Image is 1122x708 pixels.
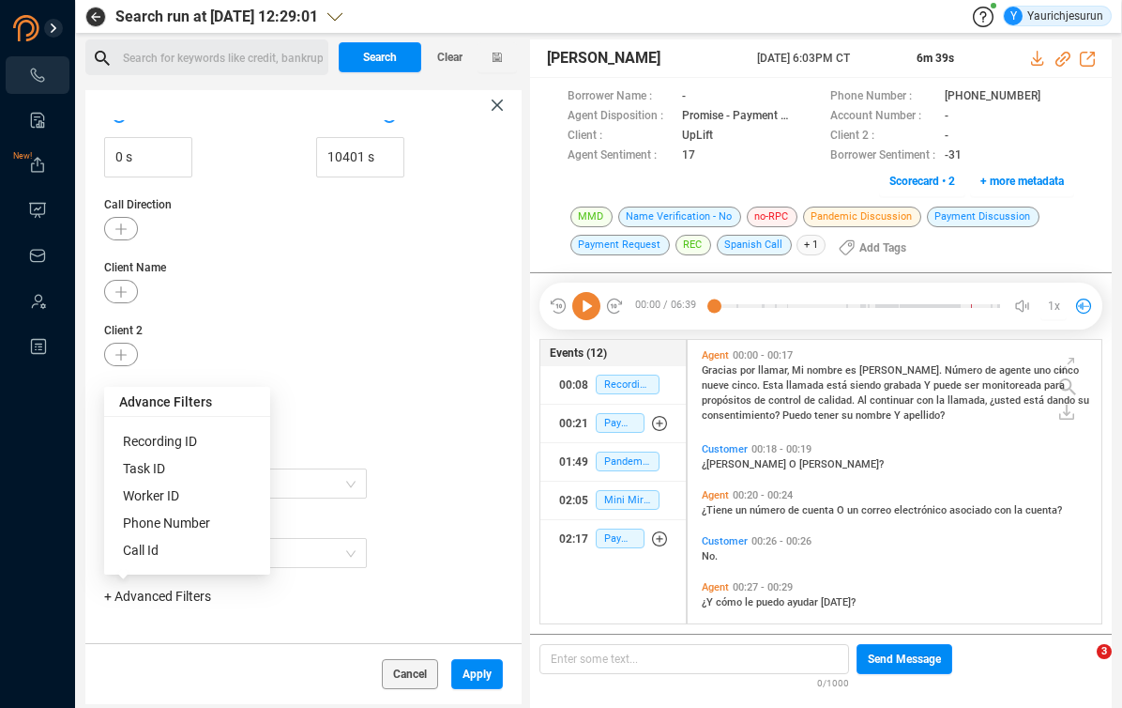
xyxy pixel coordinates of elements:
span: no-RPC [747,207,797,227]
span: por [740,364,758,377]
span: está [1023,394,1047,407]
span: su [1078,394,1089,407]
span: Send Message [868,644,941,674]
span: nombre [856,409,894,422]
span: agente [999,364,1034,377]
div: grid [697,345,1101,623]
div: 01:49 [559,447,588,477]
span: cinco [1054,364,1079,377]
span: Call Id [123,543,159,558]
span: - [945,127,948,146]
span: Borrower Sentiment : [830,146,935,166]
div: Advance Filters [104,387,270,417]
span: Events (12) [550,345,607,362]
iframe: Intercom live chat [1058,644,1103,689]
div: Yaurichjesurun [1004,7,1103,25]
span: su [841,409,856,422]
div: 02:05 [559,485,588,516]
span: con [994,504,1014,516]
span: Name Verification - No [618,207,741,227]
span: 1x [1048,291,1060,321]
span: Phone Number : [830,87,935,107]
span: REC [675,235,711,255]
span: ¿[PERSON_NAME] [702,458,789,470]
span: Client Name [104,259,503,276]
span: Pandemic Discussion [803,207,921,227]
span: [DATE] 6:03PM CT [757,50,894,67]
span: 00:26 - 00:26 [748,535,815,547]
li: Inbox [6,237,69,274]
span: Pandemic Discussion [596,452,660,471]
span: Y [894,409,903,422]
span: - [945,107,948,127]
button: Send Message [857,644,952,674]
span: monitoreada [982,379,1044,392]
span: llamada, [948,394,990,407]
span: [DATE]? [821,596,856,608]
span: control [768,394,804,407]
span: asociado [949,504,994,516]
span: 17 [682,146,695,166]
span: uno [1034,364,1054,377]
span: Apply [462,659,492,689]
span: Gracias [702,364,740,377]
span: un [735,504,750,516]
span: Spanish Call [717,235,792,255]
span: cuenta [802,504,837,516]
span: 00:00 / 06:39 [624,292,714,320]
span: tener [814,409,841,422]
span: Mi [792,364,807,377]
div: 02:17 [559,524,588,554]
span: Agent [702,581,729,593]
span: Payment Request [570,235,670,255]
button: Cancel [382,659,438,689]
span: llamar, [758,364,792,377]
span: dando [1047,394,1078,407]
span: electrónico [894,504,949,516]
span: No. [702,550,718,562]
span: + more metadata [980,166,1064,196]
span: de [804,394,818,407]
span: Scorecard • 2 [889,166,955,196]
button: Clear [421,42,478,72]
button: 1x [1040,293,1067,319]
span: correo [861,504,894,516]
span: cómo [716,596,745,608]
span: Call Direction [104,196,503,213]
span: Recording Disclosure [596,375,660,394]
span: Borrower Name : [568,87,673,107]
li: Smart Reports [6,101,69,139]
span: Client 2 : [830,127,935,146]
div: 00:21 [559,408,588,439]
span: Y [924,379,933,392]
span: Payment Request [596,529,644,548]
span: 00:18 - 00:19 [748,443,815,455]
span: Clear [437,42,462,72]
span: puedo [756,596,787,608]
span: O [837,504,847,516]
span: 00:20 - 00:24 [729,489,796,501]
span: un [847,504,861,516]
span: Search run at [DATE] 12:29:01 [115,6,318,28]
button: 02:17Payment Request [540,520,686,558]
span: Y [1010,7,1017,25]
span: -31 [945,146,962,166]
span: la [936,394,948,407]
span: 00:00 - 00:17 [729,349,796,362]
span: Agent Sentiment : [568,146,673,166]
span: Payment Discussion [596,413,644,433]
span: Promise - Payment in full [682,107,788,127]
span: de [754,394,768,407]
span: está [826,379,850,392]
button: Scorecard • 2 [879,166,965,196]
span: consentimiento? [702,409,782,422]
span: Número [945,364,985,377]
span: Account Number : [830,107,935,127]
span: ¿usted [990,394,1023,407]
span: Phone Number [123,516,210,531]
span: cinco. [732,379,763,392]
span: [PERSON_NAME]? [799,458,884,470]
span: UpLift [682,127,713,146]
span: MMD [570,207,613,227]
span: número [750,504,788,516]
